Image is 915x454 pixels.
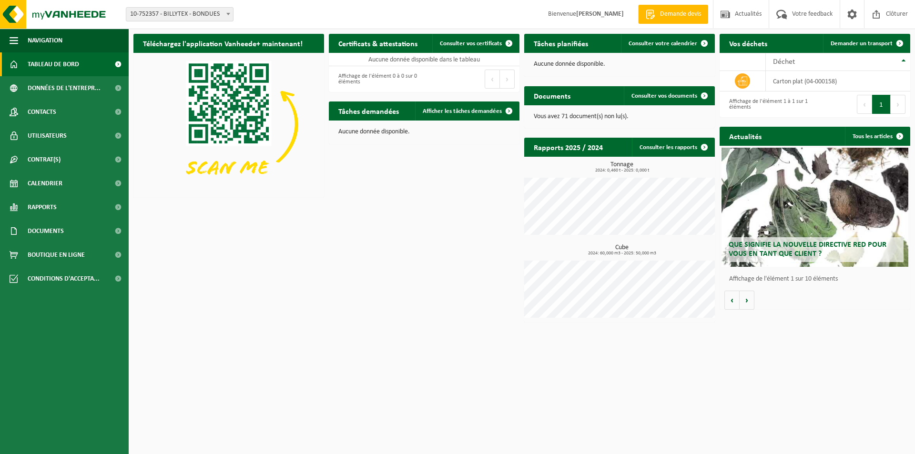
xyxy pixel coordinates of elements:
[133,34,312,52] h2: Téléchargez l'application Vanheede+ maintenant!
[28,124,67,148] span: Utilisateurs
[722,148,908,267] a: Que signifie la nouvelle directive RED pour vous en tant que client ?
[631,93,697,99] span: Consulter vos documents
[740,291,754,310] button: Volgende
[500,70,515,89] button: Next
[720,34,777,52] h2: Vos déchets
[415,101,518,121] a: Afficher les tâches demandées
[28,52,79,76] span: Tableau de bord
[729,276,905,282] p: Affichage de l'élément 1 sur 10 éléments
[629,40,697,47] span: Consulter votre calendrier
[126,8,233,21] span: 10-752357 - BILLYTEX - BONDUES
[28,219,64,243] span: Documents
[529,168,715,173] span: 2024: 0,460 t - 2025: 0,000 t
[126,7,234,21] span: 10-752357 - BILLYTEX - BONDUES
[766,71,910,91] td: carton plat (04-000158)
[28,29,62,52] span: Navigation
[621,34,714,53] a: Consulter votre calendrier
[338,129,510,135] p: Aucune donnée disponible.
[872,95,891,114] button: 1
[891,95,905,114] button: Next
[28,100,56,124] span: Contacts
[632,138,714,157] a: Consulter les rapports
[658,10,703,19] span: Demande devis
[845,127,909,146] a: Tous les articles
[28,243,85,267] span: Boutique en ligne
[28,172,62,195] span: Calendrier
[638,5,708,24] a: Demande devis
[28,195,57,219] span: Rapports
[529,161,715,173] h3: Tonnage
[831,40,893,47] span: Demander un transport
[485,70,500,89] button: Previous
[729,241,886,258] span: Que signifie la nouvelle directive RED pour vous en tant que client ?
[724,291,740,310] button: Vorige
[529,244,715,256] h3: Cube
[720,127,771,145] h2: Actualités
[524,86,580,105] h2: Documents
[524,138,612,156] h2: Rapports 2025 / 2024
[440,40,502,47] span: Consulter vos certificats
[28,267,100,291] span: Conditions d'accepta...
[823,34,909,53] a: Demander un transport
[524,34,598,52] h2: Tâches planifiées
[534,113,705,120] p: Vous avez 71 document(s) non lu(s).
[576,10,624,18] strong: [PERSON_NAME]
[773,58,795,66] span: Déchet
[534,61,705,68] p: Aucune donnée disponible.
[432,34,518,53] a: Consulter vos certificats
[133,53,324,196] img: Download de VHEPlus App
[28,148,61,172] span: Contrat(s)
[28,76,101,100] span: Données de l'entrepr...
[329,53,519,66] td: Aucune donnée disponible dans le tableau
[329,34,427,52] h2: Certificats & attestations
[329,101,408,120] h2: Tâches demandées
[724,94,810,115] div: Affichage de l'élément 1 à 1 sur 1 éléments
[529,251,715,256] span: 2024: 60,000 m3 - 2025: 50,000 m3
[624,86,714,105] a: Consulter vos documents
[334,69,419,90] div: Affichage de l'élément 0 à 0 sur 0 éléments
[423,108,502,114] span: Afficher les tâches demandées
[857,95,872,114] button: Previous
